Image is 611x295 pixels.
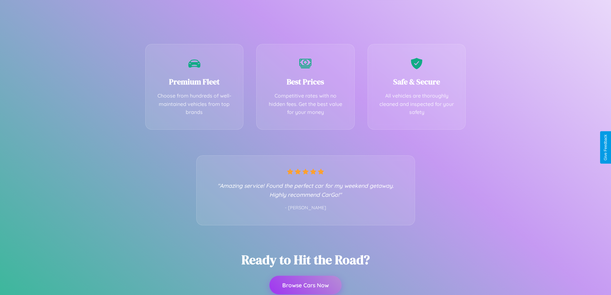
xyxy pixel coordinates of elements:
p: Choose from hundreds of well-maintained vehicles from top brands [155,92,234,117]
div: Give Feedback [603,134,608,161]
p: - [PERSON_NAME] [209,204,402,212]
h3: Safe & Secure [378,76,456,87]
h2: Ready to Hit the Road? [242,251,370,268]
button: Browse Cars Now [269,276,342,294]
p: All vehicles are thoroughly cleaned and inspected for your safety [378,92,456,117]
p: Competitive rates with no hidden fees. Get the best value for your money [266,92,345,117]
h3: Best Prices [266,76,345,87]
p: "Amazing service! Found the perfect car for my weekend getaway. Highly recommend CarGo!" [209,181,402,199]
h3: Premium Fleet [155,76,234,87]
